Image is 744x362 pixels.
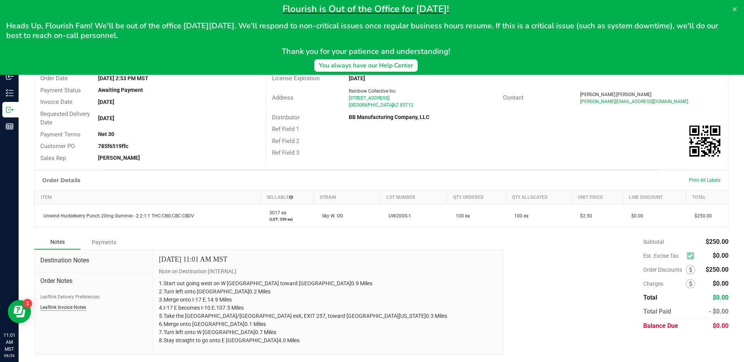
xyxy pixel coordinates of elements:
inline-svg: Inventory [6,89,14,97]
span: Thank you for your patience and understanding! [282,46,450,57]
img: Scan me! [689,126,720,157]
span: Unwind Huckleberry Punch 20mg Gummie - 2:2:1:1 THC:CBG:CBC:CBDV [40,213,194,219]
p: (LOT: 350 ea) [265,216,309,222]
p: 1.Start out going west on W [GEOGRAPHIC_DATA] toward [GEOGRAPHIC_DATA]0.9 Miles 2.Turn left onto ... [159,279,497,345]
span: 85712 [400,102,413,108]
span: Ref Field 2 [272,138,299,145]
span: Requested Delivery Date [40,110,90,126]
p: 11:01 AM MST [3,332,15,353]
span: AZ [393,102,398,108]
h4: [DATE] 11:01 AM MST [159,256,227,264]
span: Distributor [272,114,300,121]
span: Print All Labels [689,178,720,183]
strong: [PERSON_NAME] [98,155,140,161]
span: [PERSON_NAME] [616,92,651,97]
span: Heads Up, Flourish Fam! We'll be out of the office [DATE][DATE]. We'll respond to non-critical is... [6,21,720,41]
span: Contact [503,94,524,101]
th: Qty Ordered [447,190,506,205]
span: Destination Notes [40,256,147,265]
h1: Order Details [42,177,80,183]
p: Note on Destination [INTERNAL] [159,267,497,276]
span: Ref Field 1 [272,126,299,133]
iframe: Resource center unread badge [23,299,32,308]
span: [GEOGRAPHIC_DATA] [349,102,393,108]
span: [PERSON_NAME] [580,92,615,97]
strong: Awaiting Payment [98,87,143,93]
th: Unit Price [572,190,623,205]
div: Notes [34,235,81,250]
span: Ref Field 3 [272,149,299,156]
th: Line Discount [623,190,686,205]
span: [STREET_ADDRESS] [349,95,389,101]
th: Qty Allocated [506,190,572,205]
strong: 785f6519ffc [98,143,128,149]
inline-svg: Outbound [6,106,14,114]
strong: [DATE] [98,99,114,105]
span: Charges [643,281,686,287]
span: $250.00 [706,266,728,273]
span: $0.00 [713,294,728,301]
span: Total [643,294,657,301]
span: $0.00 [627,213,643,219]
span: 3017 ea [265,210,286,215]
span: Est. Excise Tax [643,253,684,259]
span: Rainbow Collective Inc [349,88,396,94]
span: Sales Rep [40,155,66,162]
span: Sky W. OG [318,213,343,219]
strong: BB Manufacturing Company, LLC [349,114,429,120]
strong: Net 30 [98,131,114,137]
span: $0.00 [713,280,728,287]
span: Invoice Date [40,98,72,105]
span: License Expiration [272,75,320,82]
span: Flourish is Out of the Office for [DATE]! [282,3,449,15]
span: $250.00 [691,213,712,219]
span: [PERSON_NAME][EMAIL_ADDRESS][DOMAIN_NAME] [580,99,688,104]
span: 100 ea [452,213,470,219]
span: Subtotal [643,239,664,245]
span: Balance Due [643,322,678,329]
th: Total [686,190,728,205]
span: - $0.00 [709,308,728,315]
span: Customer PO [40,143,75,150]
p: 08/26 [3,353,15,359]
strong: [DATE] 2:53 PM MST [98,75,148,81]
inline-svg: Inbound [6,72,14,80]
span: $0.00 [713,322,728,329]
th: Item [35,190,261,205]
span: $0.00 [713,252,728,259]
span: Payment Terms [40,131,81,138]
span: Order Date [40,75,68,82]
iframe: Resource center [8,300,31,323]
strong: [DATE] [98,115,114,121]
span: UW20GS-1 [385,213,411,219]
inline-svg: Reports [6,122,14,130]
qrcode: 00007147 [689,126,720,157]
span: Order Discounts [643,267,686,273]
button: Leaflink Invoice Notes [40,304,86,311]
span: Order Notes [40,276,147,286]
span: Address [272,94,293,101]
span: Total Paid [643,308,671,315]
span: 100 ea [510,213,529,219]
div: Payments [81,235,127,249]
strong: [DATE] [349,75,365,81]
th: Strain [313,190,380,205]
button: Leaflink Delivery Preferences [40,293,100,300]
span: $250.00 [706,238,728,245]
th: Lot Number [380,190,447,205]
span: Calculate excise tax [687,251,697,261]
div: You always have our Help Center [319,61,413,70]
th: Sellable [261,190,313,205]
span: Payment Status [40,87,81,94]
span: $2.50 [576,213,592,219]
